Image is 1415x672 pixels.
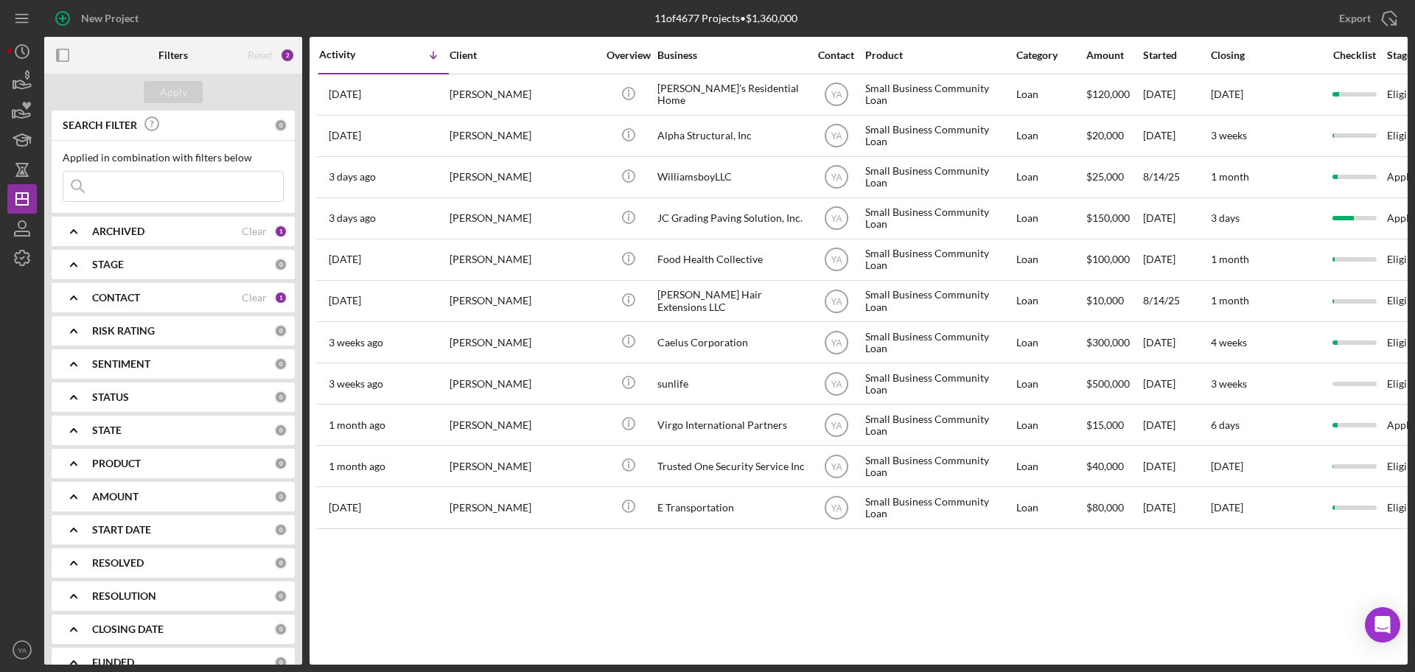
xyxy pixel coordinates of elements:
[831,461,842,472] text: YA
[1211,211,1240,224] time: 3 days
[329,419,385,431] time: 2025-07-21 05:48
[1016,240,1085,279] div: Loan
[1016,405,1085,444] div: Loan
[274,291,287,304] div: 1
[1086,364,1142,403] div: $500,000
[1211,460,1243,472] time: [DATE]
[1365,607,1400,643] div: Open Intercom Messenger
[1016,116,1085,155] div: Loan
[1016,447,1085,486] div: Loan
[274,523,287,536] div: 0
[657,323,805,362] div: Caelus Corporation
[274,258,287,271] div: 0
[1016,323,1085,362] div: Loan
[1143,281,1209,321] div: 8/14/25
[274,225,287,238] div: 1
[831,131,842,141] text: YA
[1211,501,1243,514] time: [DATE]
[92,325,155,337] b: RISK RATING
[1086,281,1142,321] div: $10,000
[831,337,842,348] text: YA
[450,75,597,114] div: [PERSON_NAME]
[1016,158,1085,197] div: Loan
[865,364,1013,403] div: Small Business Community Loan
[1143,116,1209,155] div: [DATE]
[657,447,805,486] div: Trusted One Security Service Inc
[1211,88,1243,100] time: [DATE]
[831,503,842,514] text: YA
[831,296,842,307] text: YA
[1143,75,1209,114] div: [DATE]
[450,447,597,486] div: [PERSON_NAME]
[92,557,144,569] b: RESOLVED
[274,391,287,404] div: 0
[92,491,139,503] b: AMOUNT
[657,488,805,527] div: E Transportation
[865,116,1013,155] div: Small Business Community Loan
[1016,364,1085,403] div: Loan
[7,635,37,665] button: YA
[865,323,1013,362] div: Small Business Community Loan
[450,488,597,527] div: [PERSON_NAME]
[18,646,27,654] text: YA
[1211,253,1249,265] time: 1 month
[1086,405,1142,444] div: $15,000
[1086,323,1142,362] div: $300,000
[280,48,295,63] div: 2
[450,240,597,279] div: [PERSON_NAME]
[450,281,597,321] div: [PERSON_NAME]
[92,458,141,469] b: PRODUCT
[450,405,597,444] div: [PERSON_NAME]
[657,116,805,155] div: Alpha Structural, Inc
[160,81,187,103] div: Apply
[329,295,361,307] time: 2025-08-14 16:58
[92,292,140,304] b: CONTACT
[450,49,597,61] div: Client
[319,49,384,60] div: Activity
[92,657,134,668] b: FUNDED
[865,158,1013,197] div: Small Business Community Loan
[1339,4,1371,33] div: Export
[450,116,597,155] div: [PERSON_NAME]
[450,158,597,197] div: [PERSON_NAME]
[831,90,842,100] text: YA
[92,225,144,237] b: ARCHIVED
[865,405,1013,444] div: Small Business Community Loan
[450,199,597,238] div: [PERSON_NAME]
[831,172,842,183] text: YA
[1211,419,1240,431] time: 6 days
[654,13,797,24] div: 11 of 4677 Projects • $1,360,000
[831,420,842,430] text: YA
[865,199,1013,238] div: Small Business Community Loan
[601,49,656,61] div: Overview
[274,324,287,337] div: 0
[831,379,842,389] text: YA
[329,253,361,265] time: 2025-08-15 18:37
[1211,129,1247,141] time: 3 weeks
[1324,4,1408,33] button: Export
[657,158,805,197] div: WilliamsboyLLC
[1143,49,1209,61] div: Started
[1211,170,1249,183] time: 1 month
[92,391,129,403] b: STATUS
[81,4,139,33] div: New Project
[274,424,287,437] div: 0
[92,590,156,602] b: RESOLUTION
[329,212,376,224] time: 2025-08-26 19:17
[63,152,284,164] div: Applied in combination with filters below
[1143,199,1209,238] div: [DATE]
[1323,49,1386,61] div: Checklist
[158,49,188,61] b: Filters
[657,49,805,61] div: Business
[92,259,124,270] b: STAGE
[865,281,1013,321] div: Small Business Community Loan
[1016,199,1085,238] div: Loan
[1086,75,1142,114] div: $120,000
[450,364,597,403] div: [PERSON_NAME]
[1086,447,1142,486] div: $40,000
[144,81,203,103] button: Apply
[1086,199,1142,238] div: $150,000
[329,171,376,183] time: 2025-08-26 22:59
[1143,447,1209,486] div: [DATE]
[329,502,361,514] time: 2025-07-13 21:54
